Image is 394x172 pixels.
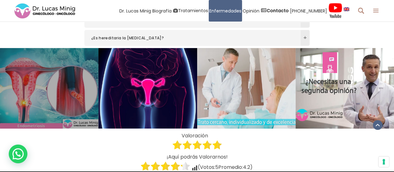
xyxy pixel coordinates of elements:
span: Dr. Lucas Minig [119,7,151,14]
span: 4.2 [243,164,250,171]
span: ¿Es hereditaria la [MEDICAL_DATA]? [91,35,292,41]
span: Enfermedades [209,7,241,14]
span: (Votos: Promedio: ) [198,164,253,171]
span: [PHONE_NUMBER] [290,7,327,14]
div: WhatsApp contact [9,145,27,163]
img: language english [344,7,349,11]
span: Tratamientos [178,7,208,14]
button: Sus preferencias de consentimiento para tecnologías de seguimiento [378,156,389,167]
span: Biografía [152,7,172,14]
span: 5 [215,164,218,171]
strong: Contacto [267,7,289,14]
span: Opinión [243,7,259,14]
img: Videos Youtube Ginecología [328,3,342,18]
